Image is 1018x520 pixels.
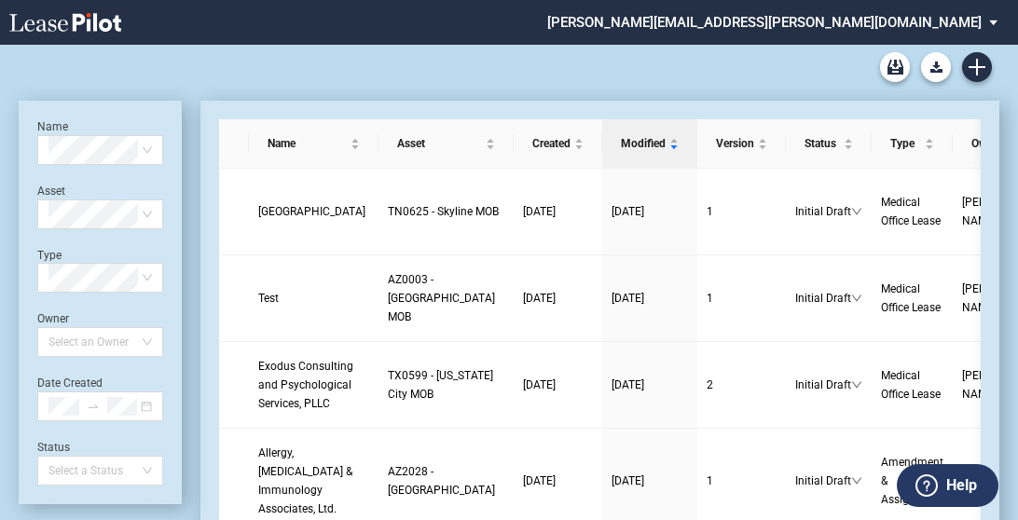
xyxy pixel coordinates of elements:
[872,119,953,169] th: Type
[890,134,921,153] span: Type
[795,376,851,394] span: Initial Draft
[971,134,1003,153] span: Owner
[612,378,644,391] span: [DATE]
[612,202,688,221] a: [DATE]
[397,134,482,153] span: Asset
[258,360,353,410] span: Exodus Consulting and Psychological Services, PLLC
[532,134,571,153] span: Created
[881,453,943,509] a: Amendment & Assignment
[707,376,777,394] a: 2
[87,400,100,413] span: to
[707,378,713,391] span: 2
[881,456,943,506] span: Amendment & Assignment
[258,444,369,518] a: Allergy, [MEDICAL_DATA] & Immunology Associates, Ltd.
[707,292,713,305] span: 1
[37,185,65,198] label: Asset
[851,475,862,486] span: down
[87,400,100,413] span: swap-right
[921,52,951,82] button: Download Blank Form
[881,369,941,401] span: Medical Office Lease
[795,289,851,308] span: Initial Draft
[523,292,556,305] span: [DATE]
[268,134,347,153] span: Name
[851,206,862,217] span: down
[258,205,365,218] span: Belmont University
[880,52,910,82] a: Archive
[388,465,495,497] span: AZ2028 - Medical Plaza IV
[249,119,378,169] th: Name
[707,202,777,221] a: 1
[612,474,644,487] span: [DATE]
[897,464,998,507] button: Help
[881,280,943,317] a: Medical Office Lease
[851,379,862,390] span: down
[523,376,593,394] a: [DATE]
[37,441,70,454] label: Status
[37,120,68,133] label: Name
[962,52,992,82] a: Create new document
[612,472,688,490] a: [DATE]
[388,462,504,499] a: AZ2028 - [GEOGRAPHIC_DATA]
[881,366,943,404] a: Medical Office Lease
[962,366,1014,404] span: [PERSON_NAME]
[37,312,69,325] label: Owner
[388,369,493,401] span: TX0599 - Texas City MOB
[946,473,977,498] label: Help
[962,462,1014,499] span: [PERSON_NAME]
[881,282,941,314] span: Medical Office Lease
[388,205,499,218] span: TN0625 - Skyline MOB
[621,134,666,153] span: Modified
[707,474,713,487] span: 1
[881,196,941,227] span: Medical Office Lease
[602,119,697,169] th: Modified
[388,270,504,326] a: AZ0003 - [GEOGRAPHIC_DATA] MOB
[388,202,504,221] a: TN0625 - Skyline MOB
[523,474,556,487] span: [DATE]
[786,119,872,169] th: Status
[523,472,593,490] a: [DATE]
[805,134,840,153] span: Status
[523,289,593,308] a: [DATE]
[378,119,514,169] th: Asset
[962,280,1014,317] span: [PERSON_NAME]
[707,205,713,218] span: 1
[707,472,777,490] a: 1
[523,378,556,391] span: [DATE]
[915,52,956,82] md-menu: Download Blank Form List
[514,119,602,169] th: Created
[258,446,352,515] span: Allergy, Asthma & Immunology Associates, Ltd.
[523,202,593,221] a: [DATE]
[612,205,644,218] span: [DATE]
[716,134,754,153] span: Version
[37,249,62,262] label: Type
[258,289,369,308] a: Test
[962,193,1014,230] span: [PERSON_NAME]
[881,193,943,230] a: Medical Office Lease
[612,289,688,308] a: [DATE]
[388,273,495,323] span: AZ0003 - Palm Valley MOB
[697,119,786,169] th: Version
[795,202,851,221] span: Initial Draft
[795,472,851,490] span: Initial Draft
[37,376,103,390] label: Date Created
[707,289,777,308] a: 1
[612,292,644,305] span: [DATE]
[258,292,279,305] span: Test
[388,366,504,404] a: TX0599 - [US_STATE] City MOB
[851,293,862,304] span: down
[258,357,369,413] a: Exodus Consulting and Psychological Services, PLLC
[258,202,369,221] a: [GEOGRAPHIC_DATA]
[523,205,556,218] span: [DATE]
[612,376,688,394] a: [DATE]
